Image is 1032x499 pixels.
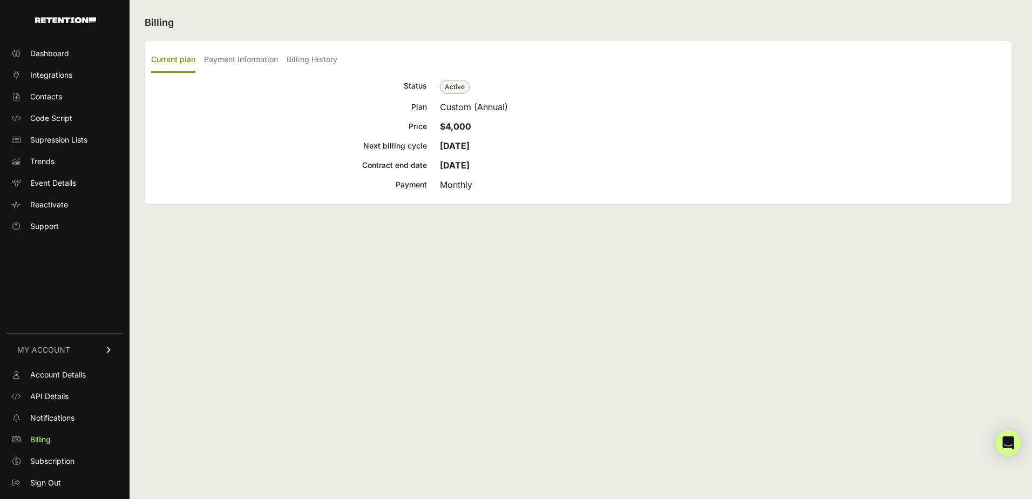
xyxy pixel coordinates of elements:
[30,48,69,59] span: Dashboard
[17,345,70,355] span: MY ACCOUNT
[35,17,96,23] img: Retention.com
[151,139,427,152] div: Next billing cycle
[30,369,86,380] span: Account Details
[30,199,68,210] span: Reactivate
[30,434,51,445] span: Billing
[6,131,123,149] a: Supression Lists
[287,48,337,73] label: Billing History
[30,91,62,102] span: Contacts
[6,453,123,470] a: Subscription
[30,477,61,488] span: Sign Out
[440,140,470,151] strong: [DATE]
[440,178,1005,191] div: Monthly
[30,391,69,402] span: API Details
[6,218,123,235] a: Support
[440,100,1005,113] div: Custom (Annual)
[151,178,427,191] div: Payment
[151,120,427,133] div: Price
[6,431,123,448] a: Billing
[151,100,427,113] div: Plan
[204,48,278,73] label: Payment Information
[995,430,1021,456] div: Open Intercom Messenger
[6,45,123,62] a: Dashboard
[6,66,123,84] a: Integrations
[6,366,123,383] a: Account Details
[6,88,123,105] a: Contacts
[440,160,470,171] strong: [DATE]
[440,121,471,132] strong: $4,000
[6,174,123,192] a: Event Details
[30,178,76,188] span: Event Details
[151,79,427,94] div: Status
[6,474,123,491] a: Sign Out
[151,48,195,73] label: Current plan
[6,333,123,366] a: MY ACCOUNT
[30,456,74,467] span: Subscription
[30,156,55,167] span: Trends
[6,110,123,127] a: Code Script
[30,70,72,80] span: Integrations
[30,113,72,124] span: Code Script
[30,221,59,232] span: Support
[145,15,1011,30] h2: Billing
[6,153,123,170] a: Trends
[6,388,123,405] a: API Details
[6,196,123,213] a: Reactivate
[30,134,87,145] span: Supression Lists
[440,80,470,94] span: Active
[151,159,427,172] div: Contract end date
[6,409,123,427] a: Notifications
[30,413,74,423] span: Notifications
